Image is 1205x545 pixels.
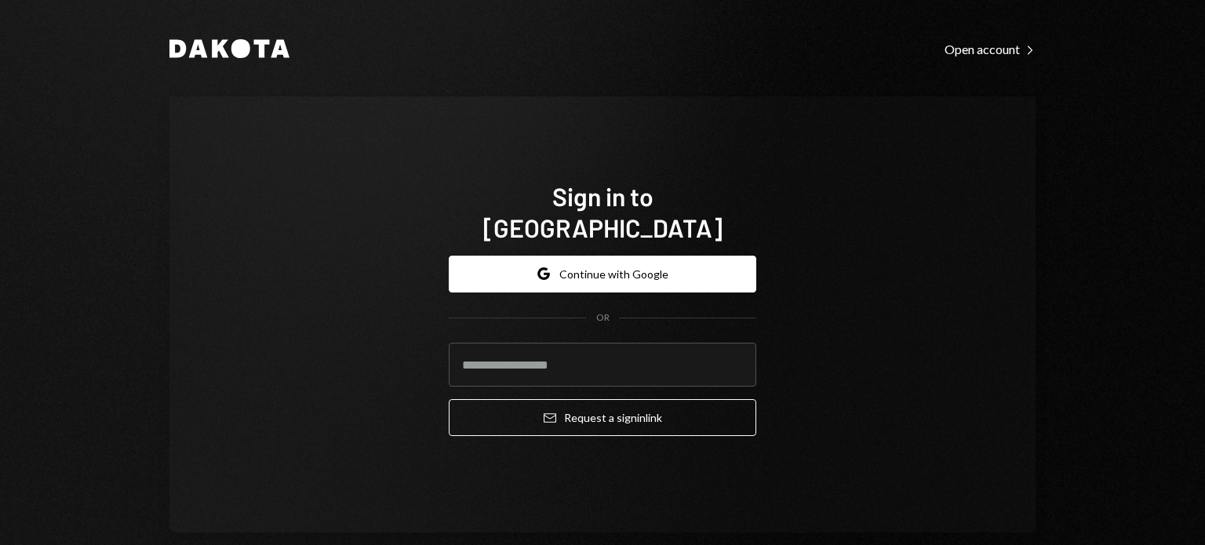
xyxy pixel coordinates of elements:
[449,256,756,292] button: Continue with Google
[449,180,756,243] h1: Sign in to [GEOGRAPHIC_DATA]
[945,40,1036,57] a: Open account
[449,399,756,436] button: Request a signinlink
[596,311,610,325] div: OR
[945,42,1036,57] div: Open account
